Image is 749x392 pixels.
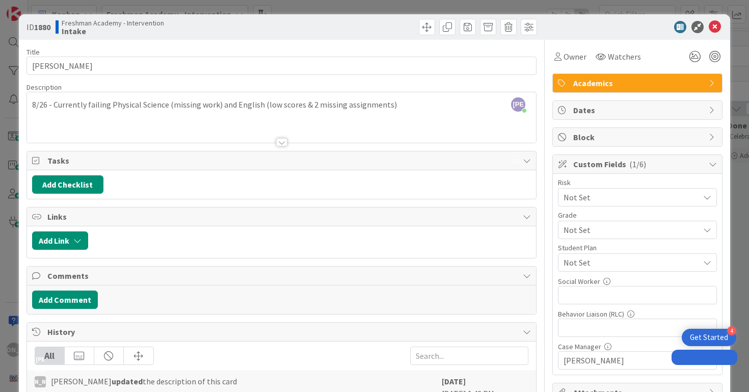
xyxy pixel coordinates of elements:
div: All [35,347,65,364]
p: 8/26 - Currently failing Physical Science (missing work) and English (low scores & 2 missing assi... [32,99,531,111]
div: Open Get Started checklist, remaining modules: 4 [682,329,736,346]
span: Custom Fields [573,158,704,170]
button: Add Link [32,231,88,250]
span: Dates [573,104,704,116]
span: Links [47,211,518,223]
span: Not Set [564,256,699,269]
label: Title [26,47,40,57]
div: 4 [727,326,736,335]
span: Tasks [47,154,518,167]
span: Description [26,83,62,92]
div: Grade [558,212,717,219]
span: Owner [564,50,586,63]
span: Freshman Academy - Intervention [62,19,164,27]
input: Search... [410,347,528,365]
label: Social Worker [558,277,600,286]
span: History [47,326,518,338]
b: [DATE] [442,376,466,386]
b: 1880 [34,22,50,32]
label: Case Manager [558,342,601,351]
input: type card name here... [26,57,537,75]
span: [PERSON_NAME] the description of this card [51,375,237,387]
span: Comments [47,270,518,282]
button: Add Comment [32,291,98,309]
span: ID [26,21,50,33]
button: Add Checklist [32,175,103,194]
b: updated [112,376,143,386]
div: Student Plan [558,244,717,251]
span: Block [573,131,704,143]
span: Not Set [564,190,694,204]
div: Get Started [690,332,728,343]
span: ( 1/6 ) [629,159,646,169]
div: [PERSON_NAME] [35,376,46,387]
b: Intake [62,27,164,35]
span: Academics [573,77,704,89]
label: Behavior Liaison (RLC) [558,309,624,319]
span: Watchers [608,50,641,63]
span: [PERSON_NAME] [511,97,525,112]
span: Not Set [564,223,694,237]
div: Risk [558,179,717,186]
